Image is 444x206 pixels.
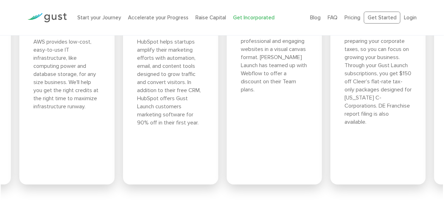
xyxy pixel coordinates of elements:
p: Cleer Tax & Bookkeeping takes the hassle out of preparing your corporate taxes, so you can focus ... [345,21,412,126]
p: HubSpot helps startups amplify their marketing efforts with automation, email, and content tools ... [137,38,204,127]
a: Pricing [345,14,360,21]
a: FAQ [328,14,337,21]
a: Get Started [364,12,400,24]
a: Get Incorporated [233,14,275,21]
p: AWS provides low-cost, easy-to-use IT infrastructure, like computing power and database storage, ... [33,38,101,110]
p: Webflow provides a no-code tool to build professional and engaging websites in a visual canvas fo... [241,21,308,94]
img: Gust Logo [27,13,67,22]
a: Accelerate your Progress [128,14,188,21]
a: Login [404,14,417,21]
a: Blog [310,14,321,21]
a: Start your Journey [77,14,121,21]
a: Raise Capital [195,14,226,21]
